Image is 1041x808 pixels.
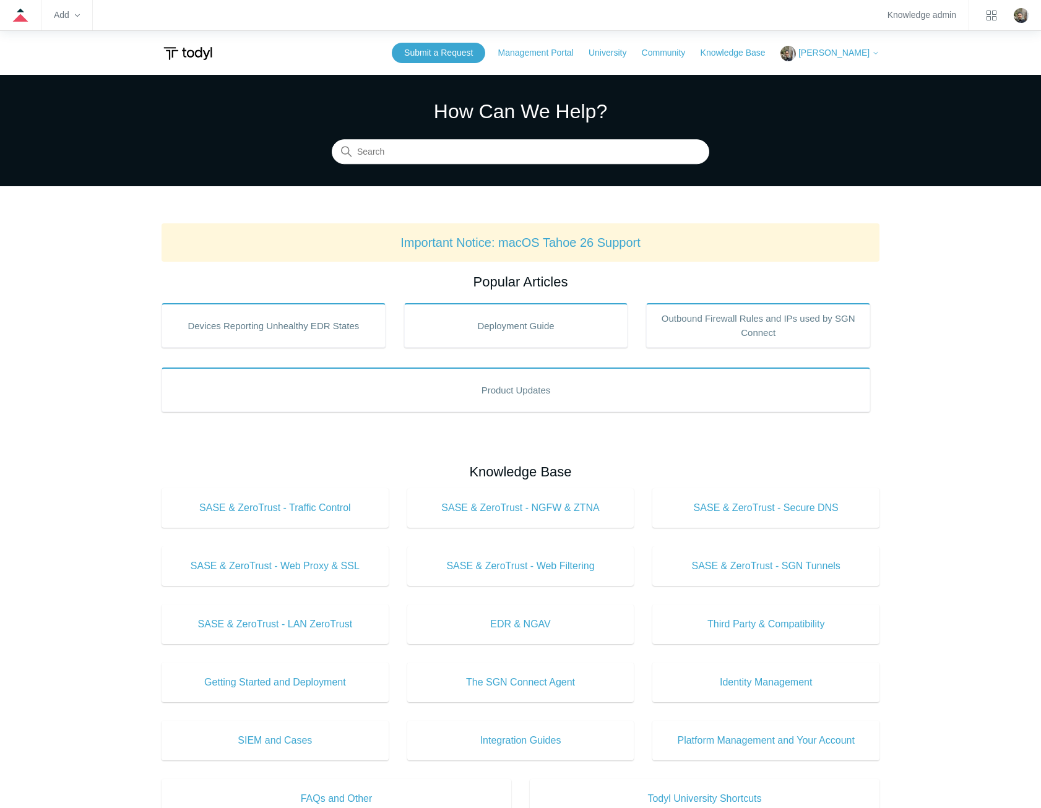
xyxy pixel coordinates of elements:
button: [PERSON_NAME] [780,46,879,61]
a: Submit a Request [392,43,485,63]
h2: Knowledge Base [162,462,879,482]
zd-hc-trigger: Click your profile icon to open the profile menu [1014,8,1029,23]
img: Todyl Support Center Help Center home page [162,42,214,65]
a: Knowledge admin [888,12,956,19]
span: [PERSON_NAME] [798,48,870,58]
a: Deployment Guide [404,303,628,348]
span: SIEM and Cases [180,733,370,748]
span: SASE & ZeroTrust - SGN Tunnels [671,559,861,574]
span: SASE & ZeroTrust - LAN ZeroTrust [180,617,370,632]
h1: How Can We Help? [332,97,709,126]
a: Integration Guides [407,721,634,760]
img: user avatar [1014,8,1029,23]
span: SASE & ZeroTrust - Web Proxy & SSL [180,559,370,574]
a: University [589,46,639,59]
span: Platform Management and Your Account [671,733,861,748]
a: SASE & ZeroTrust - Web Proxy & SSL [162,546,389,586]
a: Getting Started and Deployment [162,663,389,702]
span: EDR & NGAV [426,617,616,632]
a: The SGN Connect Agent [407,663,634,702]
a: SASE & ZeroTrust - Secure DNS [652,488,879,528]
a: SIEM and Cases [162,721,389,760]
a: Product Updates [162,367,870,412]
a: Management Portal [498,46,586,59]
span: SASE & ZeroTrust - Web Filtering [426,559,616,574]
span: The SGN Connect Agent [426,675,616,690]
a: Community [642,46,698,59]
zd-hc-trigger: Add [54,12,80,19]
a: Third Party & Compatibility [652,604,879,644]
span: Todyl University Shortcuts [548,791,861,806]
a: Identity Management [652,663,879,702]
a: Devices Reporting Unhealthy EDR States [162,303,386,348]
span: SASE & ZeroTrust - Traffic Control [180,501,370,515]
span: FAQs and Other [180,791,493,806]
input: Search [332,140,709,165]
a: Important Notice: macOS Tahoe 26 Support [400,236,641,249]
a: SASE & ZeroTrust - Traffic Control [162,488,389,528]
a: SASE & ZeroTrust - LAN ZeroTrust [162,604,389,644]
span: Getting Started and Deployment [180,675,370,690]
span: SASE & ZeroTrust - NGFW & ZTNA [426,501,616,515]
h2: Popular Articles [162,272,879,292]
span: SASE & ZeroTrust - Secure DNS [671,501,861,515]
a: SASE & ZeroTrust - SGN Tunnels [652,546,879,586]
a: Outbound Firewall Rules and IPs used by SGN Connect [646,303,870,348]
a: Knowledge Base [701,46,778,59]
a: SASE & ZeroTrust - NGFW & ZTNA [407,488,634,528]
a: SASE & ZeroTrust - Web Filtering [407,546,634,586]
span: Integration Guides [426,733,616,748]
a: Platform Management and Your Account [652,721,879,760]
a: EDR & NGAV [407,604,634,644]
span: Third Party & Compatibility [671,617,861,632]
span: Identity Management [671,675,861,690]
